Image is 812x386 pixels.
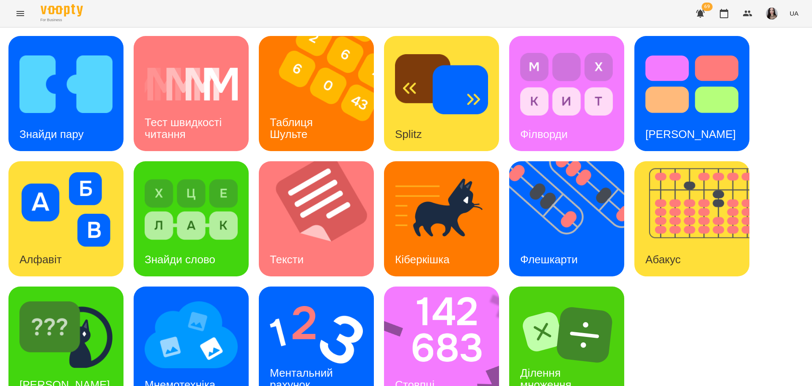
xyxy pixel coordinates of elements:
[145,47,238,121] img: Тест швидкості читання
[259,36,384,151] img: Таблиця Шульте
[259,161,384,276] img: Тексти
[270,116,316,140] h3: Таблиця Шульте
[19,47,112,121] img: Знайди пару
[145,298,238,372] img: Мнемотехніка
[8,161,123,276] a: АлфавітАлфавіт
[259,36,374,151] a: Таблиця ШультеТаблиця Шульте
[702,3,713,11] span: 69
[19,172,112,247] img: Алфавіт
[134,161,249,276] a: Знайди словоЗнайди слово
[395,172,488,247] img: Кіберкішка
[384,36,499,151] a: SplitzSplitz
[10,3,30,24] button: Menu
[509,161,635,276] img: Флешкарти
[520,253,578,266] h3: Флешкарти
[766,8,778,19] img: 23d2127efeede578f11da5c146792859.jpg
[634,36,749,151] a: Тест Струпа[PERSON_NAME]
[145,172,238,247] img: Знайди слово
[259,161,374,276] a: ТекстиТексти
[520,47,613,121] img: Філворди
[19,253,62,266] h3: Алфавіт
[509,36,624,151] a: ФілвордиФілворди
[134,36,249,151] a: Тест швидкості читанняТест швидкості читання
[645,47,738,121] img: Тест Струпа
[19,128,84,141] h3: Знайди пару
[786,6,802,21] button: UA
[520,128,568,141] h3: Філворди
[395,253,450,266] h3: Кіберкішка
[41,17,83,23] span: For Business
[520,298,613,372] img: Ділення множення
[395,128,422,141] h3: Splitz
[8,36,123,151] a: Знайди паруЗнайди пару
[270,253,304,266] h3: Тексти
[384,161,499,276] a: КіберкішкаКіберкішка
[19,298,112,372] img: Знайди Кіберкішку
[509,161,624,276] a: ФлешкартиФлешкарти
[790,9,798,18] span: UA
[634,161,749,276] a: АбакусАбакус
[41,4,83,17] img: Voopty Logo
[270,298,363,372] img: Ментальний рахунок
[645,128,736,141] h3: [PERSON_NAME]
[634,161,760,276] img: Абакус
[395,47,488,121] img: Splitz
[645,253,680,266] h3: Абакус
[145,253,215,266] h3: Знайди слово
[145,116,225,140] h3: Тест швидкості читання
